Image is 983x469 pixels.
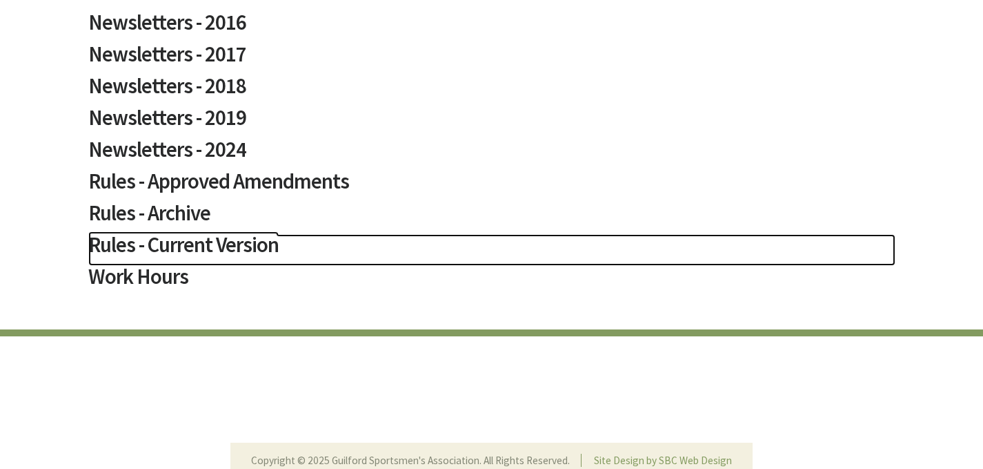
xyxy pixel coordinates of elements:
a: Rules - Approved Amendments [88,171,895,202]
a: Rules - Archive [88,202,895,234]
a: Work Hours [88,266,895,298]
a: Newsletters - 2017 [88,44,895,75]
a: Newsletters - 2016 [88,12,895,44]
a: Newsletters - 2018 [88,75,895,107]
a: Newsletters - 2024 [88,139,895,171]
a: Site Design by SBC Web Design [594,454,732,467]
a: Newsletters - 2019 [88,107,895,139]
li: Copyright © 2025 Guilford Sportsmen's Association. All Rights Reserved. [251,454,581,467]
a: Rules - Current Version [88,234,895,266]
